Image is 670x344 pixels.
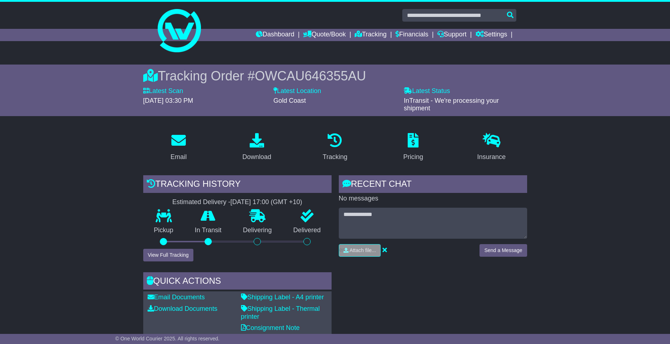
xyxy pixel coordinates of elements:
[404,97,499,112] span: InTransit - We're processing your shipment
[166,131,191,164] a: Email
[242,152,271,162] div: Download
[476,29,507,41] a: Settings
[479,244,527,257] button: Send a Message
[115,336,220,341] span: © One World Courier 2025. All rights reserved.
[355,29,386,41] a: Tracking
[283,226,332,234] p: Delivered
[395,29,428,41] a: Financials
[318,131,352,164] a: Tracking
[143,97,193,104] span: [DATE] 03:30 PM
[184,226,232,234] p: In Transit
[255,69,366,83] span: OWCAU646355AU
[473,131,511,164] a: Insurance
[143,175,332,195] div: Tracking history
[403,152,423,162] div: Pricing
[339,195,527,203] p: No messages
[143,272,332,292] div: Quick Actions
[143,226,184,234] p: Pickup
[148,294,205,301] a: Email Documents
[273,87,321,95] label: Latest Location
[241,294,324,301] a: Shipping Label - A4 printer
[323,152,347,162] div: Tracking
[143,87,183,95] label: Latest Scan
[241,324,300,331] a: Consignment Note
[238,131,276,164] a: Download
[143,198,332,206] div: Estimated Delivery -
[170,152,187,162] div: Email
[232,226,283,234] p: Delivering
[256,29,294,41] a: Dashboard
[231,198,302,206] div: [DATE] 17:00 (GMT +10)
[273,97,306,104] span: Gold Coast
[404,87,450,95] label: Latest Status
[143,68,527,84] div: Tracking Order #
[477,152,506,162] div: Insurance
[303,29,346,41] a: Quote/Book
[143,249,193,261] button: View Full Tracking
[148,305,218,312] a: Download Documents
[339,175,527,195] div: RECENT CHAT
[437,29,467,41] a: Support
[241,305,320,320] a: Shipping Label - Thermal printer
[399,131,428,164] a: Pricing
